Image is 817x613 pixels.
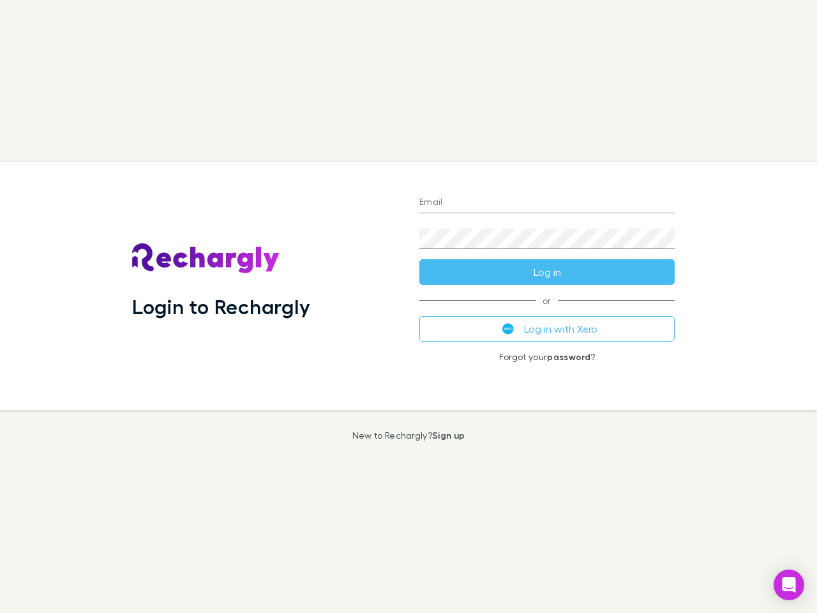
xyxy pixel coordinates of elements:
a: Sign up [432,430,465,441]
img: Xero's logo [502,323,514,335]
button: Log in with Xero [419,316,675,342]
p: Forgot your ? [419,352,675,362]
button: Log in [419,259,675,285]
img: Rechargly's Logo [132,243,280,274]
p: New to Rechargly? [352,430,465,441]
a: password [547,351,590,362]
div: Open Intercom Messenger [774,570,804,600]
span: or [419,300,675,301]
h1: Login to Rechargly [132,294,310,319]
